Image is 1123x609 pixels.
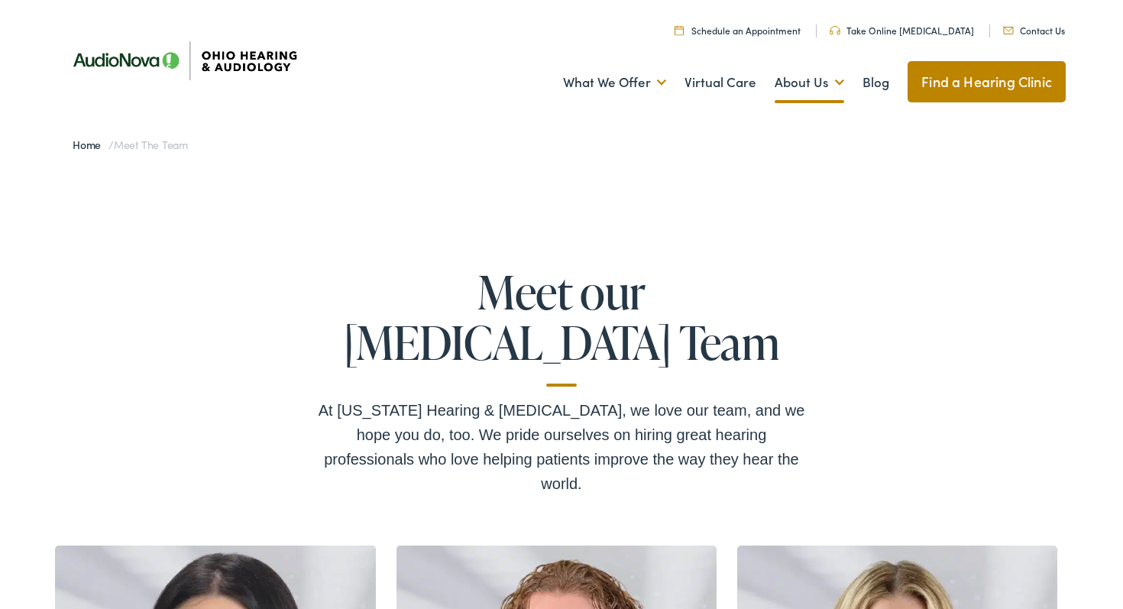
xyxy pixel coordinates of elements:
a: Contact Us [1003,24,1065,37]
a: Blog [862,54,889,111]
h1: Meet our [MEDICAL_DATA] Team [317,267,806,387]
a: Virtual Care [684,54,756,111]
img: Mail icon representing email contact with Ohio Hearing in Cincinnati, OH [1003,27,1014,34]
img: Headphones icone to schedule online hearing test in Cincinnati, OH [830,26,840,35]
span: / [73,137,188,152]
a: What We Offer [563,54,666,111]
a: Take Online [MEDICAL_DATA] [830,24,974,37]
a: Home [73,137,108,152]
img: Calendar Icon to schedule a hearing appointment in Cincinnati, OH [675,25,684,35]
a: About Us [775,54,844,111]
a: Schedule an Appointment [675,24,801,37]
a: Find a Hearing Clinic [908,61,1066,102]
div: At [US_STATE] Hearing & [MEDICAL_DATA], we love our team, and we hope you do, too. We pride ourse... [317,398,806,496]
span: Meet the Team [114,137,188,152]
